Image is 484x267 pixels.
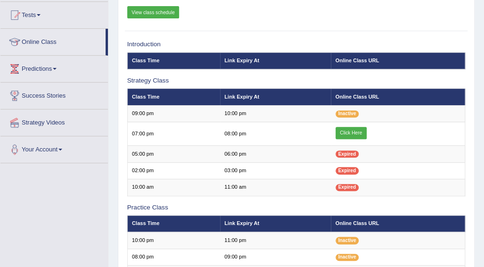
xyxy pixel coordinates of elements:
a: Strategy Videos [0,109,108,133]
th: Link Expiry At [220,52,331,69]
td: 08:00 pm [220,122,331,146]
th: Link Expiry At [220,216,331,232]
h3: Introduction [127,41,466,48]
a: Your Account [0,136,108,160]
span: Expired [336,167,359,174]
a: Online Class [0,29,106,52]
span: Inactive [336,254,359,261]
td: 05:00 pm [127,146,220,162]
th: Online Class URL [331,52,465,69]
th: Online Class URL [331,216,465,232]
a: Tests [0,2,108,25]
th: Class Time [127,89,220,105]
a: Predictions [0,56,108,79]
td: 09:00 pm [127,105,220,122]
h3: Practice Class [127,204,466,211]
td: 10:00 pm [220,105,331,122]
a: Success Stories [0,83,108,106]
th: Link Expiry At [220,89,331,105]
td: 03:00 pm [220,162,331,179]
td: 11:00 am [220,179,331,196]
span: Inactive [336,237,359,244]
a: Click Here [336,127,367,139]
a: View class schedule [127,6,180,18]
td: 06:00 pm [220,146,331,162]
td: 09:00 pm [220,249,331,265]
td: 10:00 am [127,179,220,196]
span: Expired [336,150,359,158]
td: 07:00 pm [127,122,220,146]
span: Expired [336,184,359,191]
td: 11:00 pm [220,232,331,249]
td: 10:00 pm [127,232,220,249]
span: Inactive [336,110,359,117]
th: Class Time [127,52,220,69]
th: Online Class URL [331,89,465,105]
h3: Strategy Class [127,77,466,84]
th: Class Time [127,216,220,232]
td: 08:00 pm [127,249,220,265]
td: 02:00 pm [127,162,220,179]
